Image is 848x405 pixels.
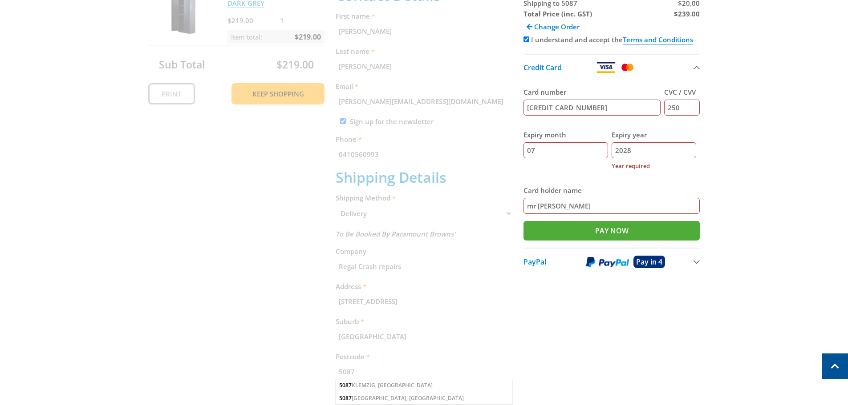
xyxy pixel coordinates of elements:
[612,142,696,158] input: YY
[620,62,635,73] img: Mastercard
[623,35,693,44] a: Terms and Conditions
[674,9,700,18] strong: $239.00
[534,22,580,31] span: Change Order
[523,185,700,196] label: Card holder name
[523,87,661,97] label: Card number
[586,257,629,268] img: PayPal
[664,87,700,97] label: CVC / CVV
[531,35,693,44] label: I understand and accept the
[636,257,662,267] span: Pay in 4
[523,9,592,18] strong: Total Price (inc. GST)
[523,36,529,42] input: Please accept the terms and conditions.
[523,63,562,72] span: Credit Card
[523,142,608,158] input: MM
[523,129,608,140] label: Expiry month
[523,257,546,267] span: PayPal
[523,221,700,241] input: Pay Now
[523,248,700,275] button: PayPal Pay in 4
[612,160,696,171] label: Year required
[612,129,696,140] label: Expiry year
[596,62,616,73] img: Visa
[523,54,700,80] button: Credit Card
[523,19,583,34] a: Change Order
